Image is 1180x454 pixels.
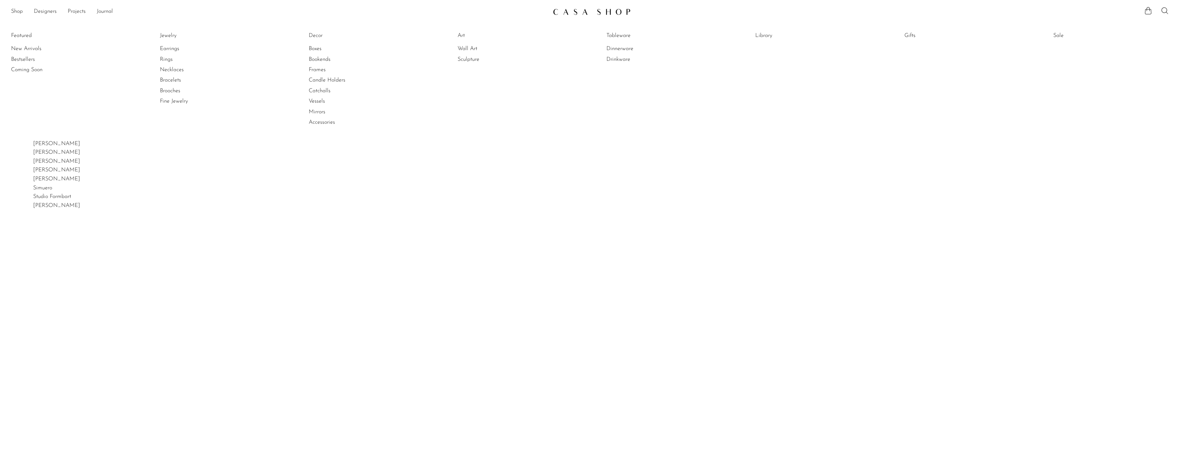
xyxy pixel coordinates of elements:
a: [PERSON_NAME] [33,176,80,182]
a: Drinkware [606,56,658,63]
a: Candle Holders [309,76,361,84]
ul: NEW HEADER MENU [11,6,547,18]
ul: Sale [1053,30,1105,44]
ul: Art [458,30,509,65]
a: Accessories [309,119,361,126]
a: Mirrors [309,108,361,116]
a: Sculpture [458,56,509,63]
a: Bookends [309,56,361,63]
ul: Library [755,30,807,44]
a: Brooches [160,87,212,95]
a: Rings [160,56,212,63]
a: Coming Soon [11,66,63,74]
ul: Decor [309,30,361,128]
a: Bracelets [160,76,212,84]
ul: Featured [11,44,63,75]
nav: Desktop navigation [11,6,547,18]
a: Journal [97,7,113,16]
a: Frames [309,66,361,74]
a: Art [458,32,509,39]
ul: Tableware [606,30,658,65]
a: Decor [309,32,361,39]
a: Sale [1053,32,1105,39]
a: Catchalls [309,87,361,95]
a: Gifts [904,32,956,39]
a: Studio Formbart [33,194,71,199]
a: [PERSON_NAME] [33,141,80,146]
a: Projects [68,7,86,16]
a: New Arrivals [11,45,63,53]
a: Dinnerware [606,45,658,53]
a: Necklaces [160,66,212,74]
a: [PERSON_NAME] [33,159,80,164]
a: [PERSON_NAME] [33,150,80,155]
a: Wall Art [458,45,509,53]
ul: Gifts [904,30,956,44]
a: Jewelry [160,32,212,39]
a: Earrings [160,45,212,53]
a: Boxes [309,45,361,53]
ul: Jewelry [160,30,212,107]
a: Bestsellers [11,56,63,63]
a: Fine Jewelry [160,97,212,105]
a: Designers [34,7,57,16]
a: [PERSON_NAME] [33,167,80,173]
a: Simuero [33,185,52,191]
a: [PERSON_NAME] [33,203,80,208]
a: Shop [11,7,23,16]
a: Vessels [309,97,361,105]
a: Library [755,32,807,39]
a: Tableware [606,32,658,39]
